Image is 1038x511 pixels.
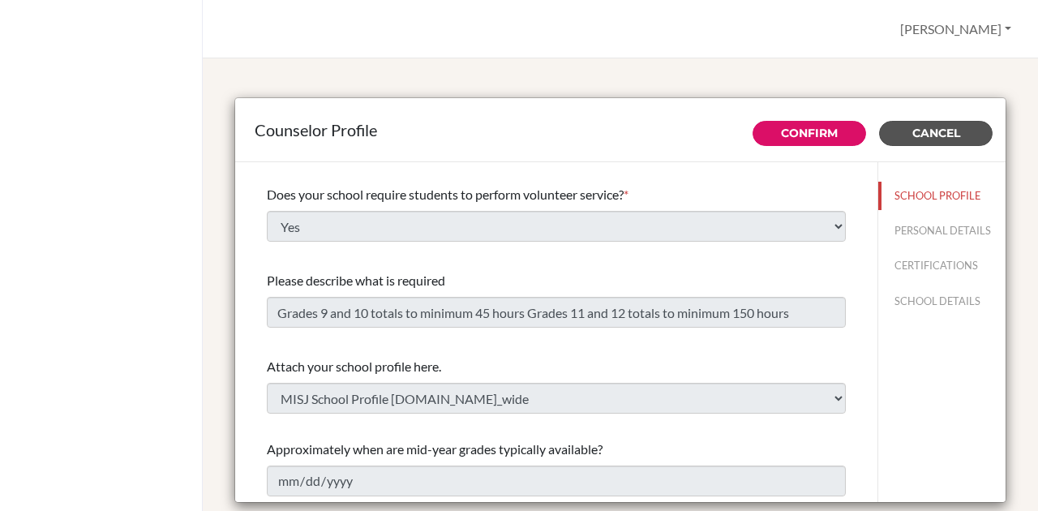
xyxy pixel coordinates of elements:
div: Counselor Profile [255,118,986,142]
span: Please describe what is required [267,273,445,288]
button: [PERSON_NAME] [893,14,1019,45]
button: CERTIFICATIONS [878,251,1006,280]
span: Approximately when are mid-year grades typically available? [267,441,603,457]
button: SCHOOL DETAILS [878,287,1006,316]
button: SCHOOL PROFILE [878,182,1006,210]
button: PERSONAL DETAILS [878,217,1006,245]
span: Does your school require students to perform volunteer service? [267,187,624,202]
span: Attach your school profile here. [267,359,441,374]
